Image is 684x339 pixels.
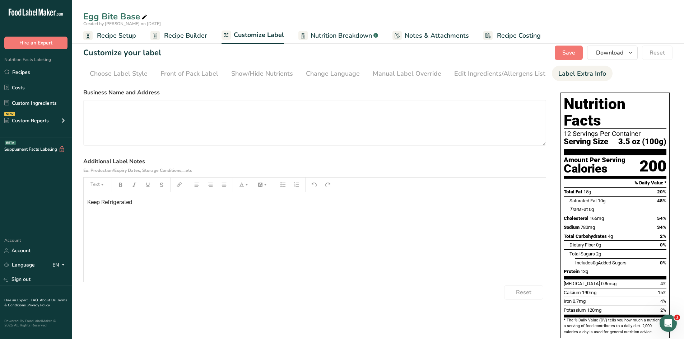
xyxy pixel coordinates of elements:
a: Nutrition Breakdown [298,28,378,44]
iframe: Intercom live chat [660,315,677,332]
div: Egg Bite Base [83,10,149,23]
span: 165mg [590,216,604,221]
div: EN [52,261,68,269]
button: Text [87,179,108,190]
div: Front of Pack Label [160,69,218,79]
div: Custom Reports [4,117,49,124]
span: 15g [583,189,591,194]
span: 0% [660,260,666,265]
span: 120mg [587,307,601,313]
div: Manual Label Override [373,69,441,79]
span: Dietary Fiber [569,242,595,248]
span: 4% [660,298,666,304]
i: Trans [569,207,581,212]
a: Notes & Attachments [392,28,469,44]
span: 0g [589,207,594,212]
h1: Customize your label [83,47,161,59]
section: * The % Daily Value (DV) tells you how much a nutrient in a serving of food contributes to a dail... [564,317,666,335]
div: Label Extra Info [558,69,606,79]
h1: Nutrition Facts [564,96,666,129]
span: 4g [608,234,613,239]
button: Reset [504,285,543,300]
span: Potassium [564,307,586,313]
span: 190mg [582,290,596,295]
span: Serving Size [564,137,608,146]
div: Choose Label Style [90,69,148,79]
span: Recipe Setup [97,31,136,41]
section: % Daily Value * [564,179,666,187]
span: 780mg [581,225,595,230]
span: 20% [657,189,666,194]
div: Powered By FoodLabelMaker © 2025 All Rights Reserved [4,319,68,328]
span: 48% [657,198,666,203]
span: Protein [564,269,580,274]
a: Hire an Expert . [4,298,30,303]
div: Edit Ingredients/Allergens List [454,69,545,79]
span: 10g [598,198,605,203]
span: Download [596,48,623,57]
div: 200 [639,157,666,176]
span: Save [562,48,575,57]
span: 54% [657,216,666,221]
span: Fat [569,207,588,212]
span: 1 [674,315,680,320]
span: 34% [657,225,666,230]
label: Additional Label Notes [83,157,546,174]
a: Recipe Setup [83,28,136,44]
span: 15% [658,290,666,295]
button: Reset [642,46,673,60]
span: 0.7mg [573,298,586,304]
span: Customize Label [234,30,284,40]
span: Total Sugars [569,251,595,256]
button: Download [587,46,638,60]
span: 0% [660,242,666,248]
span: Reset [650,48,665,57]
label: Business Name and Address [83,88,546,97]
span: 2g [596,251,601,256]
a: About Us . [40,298,57,303]
span: 0.8mcg [601,281,616,286]
div: Amount Per Serving [564,157,625,164]
a: Customize Label [222,27,284,44]
span: Iron [564,298,572,304]
span: Cholesterol [564,216,588,221]
a: FAQ . [31,298,40,303]
div: Show/Hide Nutrients [231,69,293,79]
span: Keep Refrigerated [87,199,132,206]
span: Notes & Attachments [405,31,469,41]
a: Recipe Costing [483,28,541,44]
div: 12 Servings Per Container [564,130,666,137]
div: Calories [564,164,625,174]
a: Terms & Conditions . [4,298,67,308]
span: Nutrition Breakdown [311,31,372,41]
a: Language [4,259,35,271]
div: BETA [5,141,16,145]
button: Hire an Expert [4,37,68,49]
span: Includes Added Sugars [575,260,627,265]
span: Created by [PERSON_NAME] on [DATE] [83,21,161,27]
span: 0g [596,242,601,248]
span: Sodium [564,225,580,230]
span: 4% [660,281,666,286]
span: 2% [660,234,666,239]
span: 3.5 oz (100g) [618,137,666,146]
span: Ex: Production/Expiry Dates, Storage Conditions,...etc [83,168,192,173]
button: Save [555,46,583,60]
span: 13g [581,269,588,274]
span: Recipe Builder [164,31,207,41]
a: Recipe Builder [150,28,207,44]
span: Total Fat [564,189,582,194]
span: 2% [660,307,666,313]
div: NEW [4,112,15,116]
span: [MEDICAL_DATA] [564,281,600,286]
span: Calcium [564,290,581,295]
a: Privacy Policy [28,303,50,308]
span: Recipe Costing [497,31,541,41]
span: 0g [593,260,598,265]
span: Saturated Fat [569,198,597,203]
span: Total Carbohydrates [564,234,607,239]
div: Change Language [306,69,360,79]
span: Reset [516,288,531,297]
